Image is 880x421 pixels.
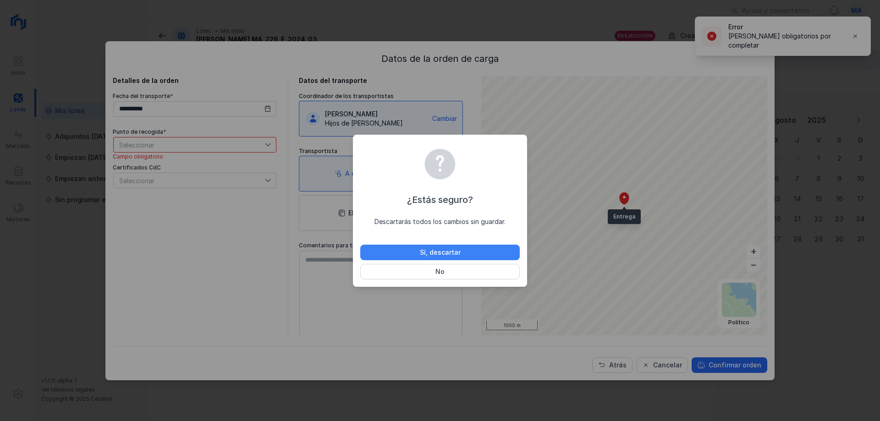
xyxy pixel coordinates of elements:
div: Sí, descartar [420,248,461,257]
button: No [360,264,520,279]
div: No [435,267,445,276]
div: ¿Estás seguro? [360,193,520,206]
div: Descartarás todos los cambios sin guardar. [360,217,520,226]
button: Sí, descartar [360,245,520,260]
